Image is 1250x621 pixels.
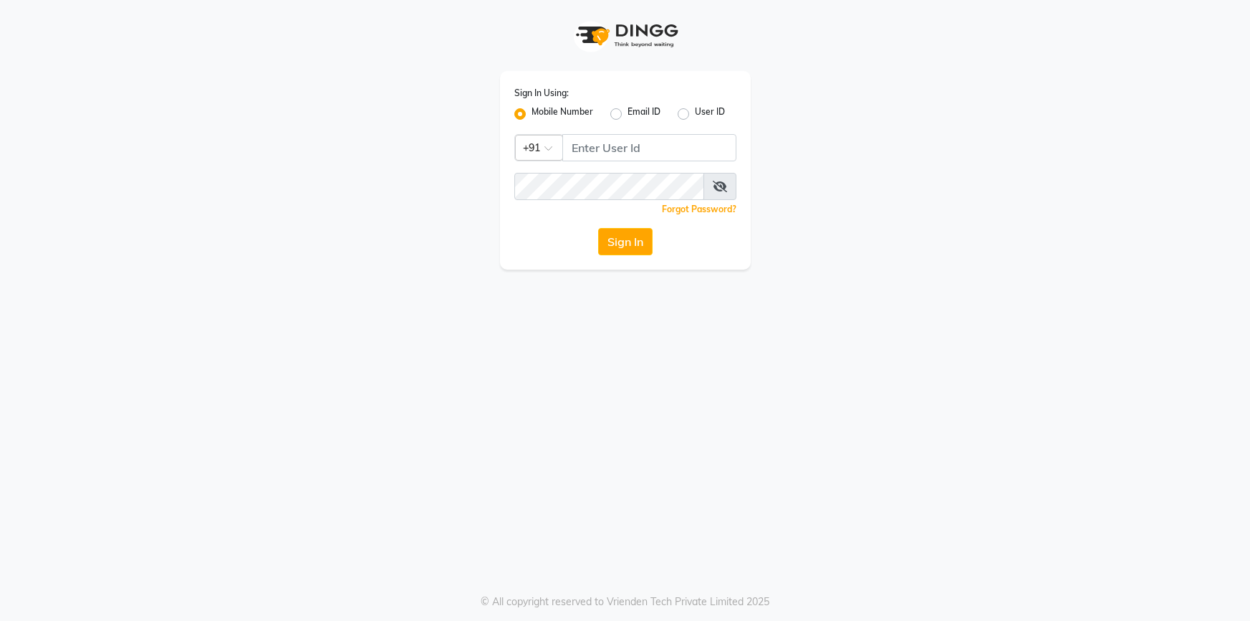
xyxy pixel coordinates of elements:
[598,228,653,255] button: Sign In
[532,105,593,123] label: Mobile Number
[514,173,704,200] input: Username
[628,105,660,123] label: Email ID
[514,87,569,100] label: Sign In Using:
[562,134,736,161] input: Username
[662,204,736,214] a: Forgot Password?
[568,14,683,57] img: logo1.svg
[695,105,725,123] label: User ID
